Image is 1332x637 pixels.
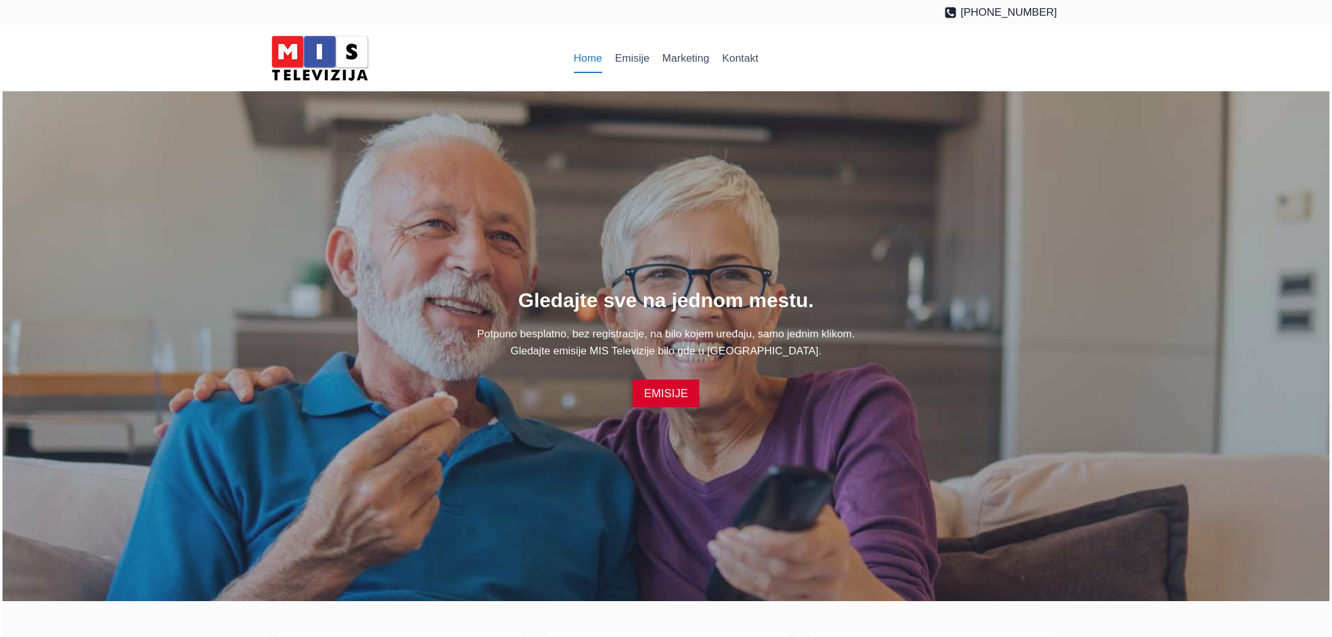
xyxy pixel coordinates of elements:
a: Kontakt [716,43,765,74]
a: Home [567,43,609,74]
a: [PHONE_NUMBER] [944,4,1057,21]
span: [PHONE_NUMBER] [961,4,1057,21]
h1: Gledajte sve na jednom mestu. [275,285,1057,315]
p: Potpuno besplatno, bez registracije, na bilo kojem uređaju, samo jednim klikom. Gledajte emisije ... [275,325,1057,359]
nav: Primary [567,43,765,74]
a: Marketing [656,43,716,74]
img: MIS Television [266,31,373,85]
a: EMISIJE [633,380,699,407]
a: Emisije [609,43,656,74]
